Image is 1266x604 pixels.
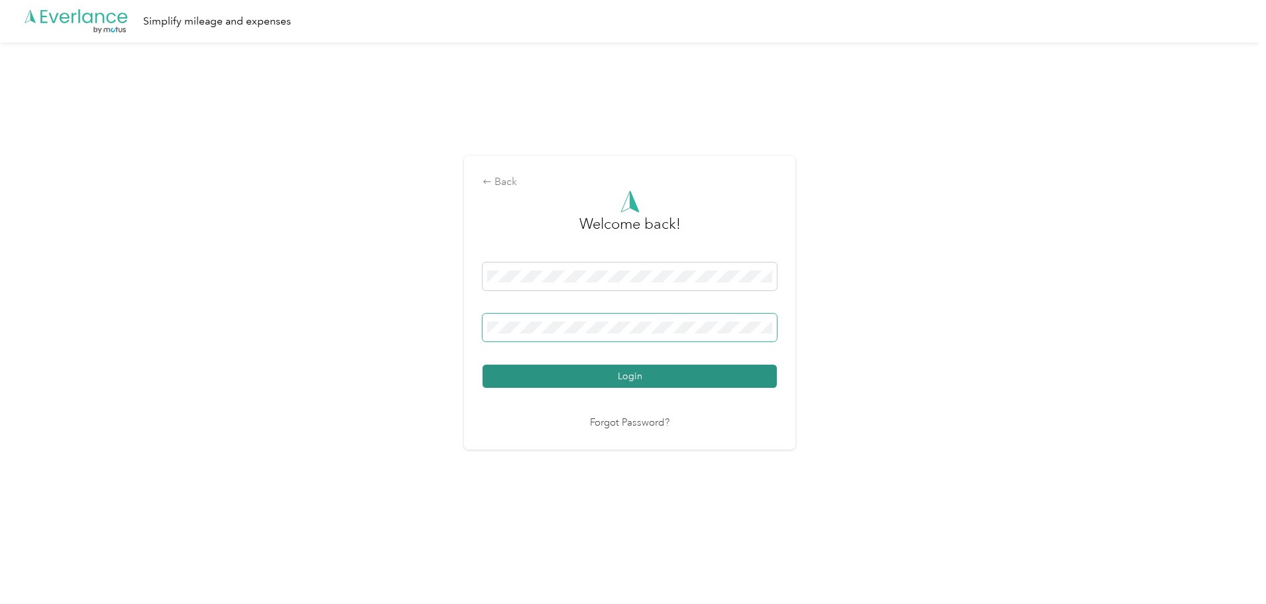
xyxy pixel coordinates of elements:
button: Login [483,365,777,388]
h3: greeting [579,213,681,249]
div: Back [483,174,777,190]
a: Forgot Password? [590,416,669,431]
iframe: Everlance-gr Chat Button Frame [1192,530,1266,604]
div: Simplify mileage and expenses [143,13,291,30]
